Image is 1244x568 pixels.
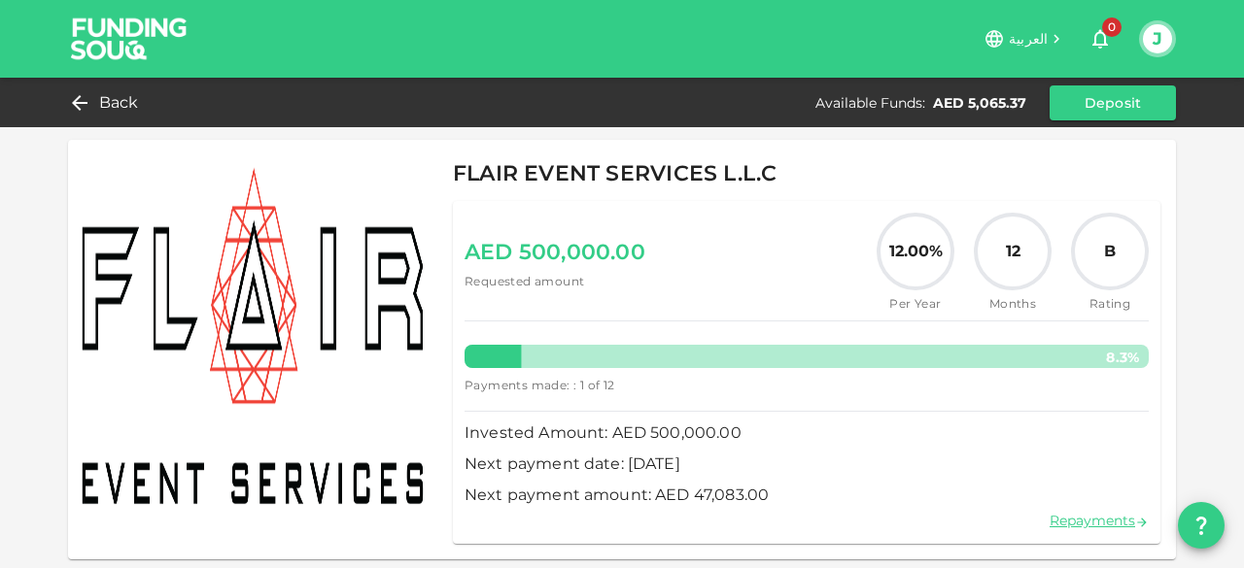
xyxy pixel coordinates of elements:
[1102,17,1122,37] span: 0
[465,234,645,272] span: AED 500,000.00
[465,419,1149,447] span: Invested Amount: AED 500,000.00
[465,272,645,291] span: Requested amount
[1143,24,1172,53] button: J
[974,294,1052,314] span: Months
[453,155,777,193] span: FLAIR EVENT SERVICES L.L.C
[465,482,1149,509] span: Next payment amount: AED 47,083.00
[815,93,925,113] div: Available Funds :
[1081,19,1120,58] button: 0
[465,348,1149,367] p: 8.3 %
[465,376,615,395] span: Payments made: : 1 of 12
[1178,502,1225,549] button: question
[933,93,1026,113] div: AED 5,065.37
[1104,240,1116,263] span: B
[465,451,1149,478] span: Next payment date: [DATE]
[1050,512,1149,529] a: Repayments
[99,89,139,117] span: Back
[1009,30,1048,48] span: العربية
[1071,294,1149,314] span: Rating
[68,140,437,559] img: Marketplace Logo
[877,294,954,314] span: Per Year
[889,240,943,263] span: 12.00%
[1050,85,1176,120] button: Deposit
[1006,240,1020,263] span: 12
